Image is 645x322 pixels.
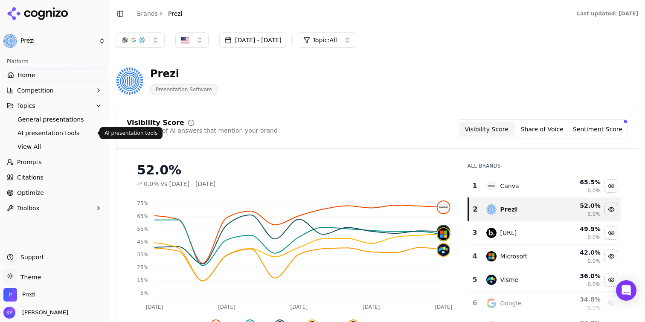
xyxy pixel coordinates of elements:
[17,274,41,281] span: Theme
[616,280,636,301] div: Open Intercom Messenger
[3,201,105,215] button: Toolbox
[438,201,450,213] img: canva
[14,127,95,139] a: AI presentation tools
[161,180,216,188] span: vs [DATE] - [DATE]
[472,275,478,285] div: 5
[146,304,163,310] tspan: [DATE]
[19,309,68,316] span: [PERSON_NAME]
[3,186,105,200] a: Optimize
[587,281,601,288] span: 0.0%
[137,9,183,18] nav: breadcrumb
[500,276,518,284] div: Visme
[486,298,497,308] img: google
[604,249,618,263] button: Hide microsoft data
[168,9,183,18] span: Prezi
[3,171,105,184] a: Citations
[105,130,157,136] p: AI presentation tools
[137,252,148,258] tspan: 35%
[562,178,601,186] div: 65.5 %
[438,244,450,256] img: visme
[14,141,95,153] a: View All
[587,258,601,264] span: 0.0%
[127,119,184,126] div: Visibility Score
[562,272,601,280] div: 36.0 %
[472,228,478,238] div: 3
[468,174,621,198] tr: 1canvaCanva65.5%0.0%Hide canva data
[562,295,601,304] div: 34.8 %
[181,36,189,44] img: US
[438,226,450,238] img: beautiful.ai
[116,67,143,95] img: Prezi
[218,304,235,310] tspan: [DATE]
[468,221,621,245] tr: 3beautiful.ai[URL]49.9%0.0%Hide beautiful.ai data
[137,213,148,219] tspan: 65%
[587,187,601,194] span: 0.0%
[587,234,601,241] span: 0.0%
[219,32,287,48] button: [DATE] - [DATE]
[562,225,601,233] div: 49.9 %
[17,142,92,151] span: View All
[473,204,478,215] div: 2
[144,180,159,188] span: 0.0%
[17,189,44,197] span: Optimize
[562,248,601,257] div: 42.0 %
[3,288,35,302] button: Open organization switcher
[17,129,92,137] span: AI presentation tools
[472,181,478,191] div: 1
[486,181,497,191] img: canva
[468,198,621,221] tr: 2preziPrezi52.0%0.0%Hide prezi data
[17,86,54,95] span: Competition
[137,239,148,245] tspan: 45%
[137,10,158,17] a: Brands
[140,290,148,296] tspan: 5%
[3,99,105,113] button: Topics
[150,84,218,95] span: Presentation Software
[604,226,618,240] button: Hide beautiful.ai data
[3,84,105,97] button: Competition
[3,155,105,169] a: Prompts
[137,200,148,206] tspan: 75%
[3,55,105,68] div: Platform
[14,113,95,125] a: General presentations
[17,71,35,79] span: Home
[500,252,527,261] div: Microsoft
[137,277,148,283] tspan: 15%
[17,204,40,212] span: Toolbox
[500,205,517,214] div: Prezi
[587,305,601,311] span: 0.0%
[22,291,35,299] span: Prezi
[20,37,95,45] span: Prezi
[604,203,618,216] button: Hide prezi data
[137,162,450,178] div: 52.0%
[562,201,601,210] div: 52.0 %
[459,122,514,137] button: Visibility Score
[514,122,570,137] button: Share of Voice
[472,251,478,261] div: 4
[435,304,452,310] tspan: [DATE]
[3,307,68,319] button: Open user button
[472,298,478,308] div: 6
[604,179,618,193] button: Hide canva data
[486,204,497,215] img: prezi
[291,304,308,310] tspan: [DATE]
[3,307,15,319] img: Stephanie Yu
[587,211,601,218] span: 0.0%
[468,162,621,169] div: All Brands
[17,102,35,110] span: Topics
[150,67,218,81] div: Prezi
[486,275,497,285] img: visme
[17,253,44,261] span: Support
[3,34,17,48] img: Prezi
[17,173,44,182] span: Citations
[438,228,450,240] img: microsoft
[500,299,521,307] div: Google
[486,228,497,238] img: beautiful.ai
[3,68,105,82] a: Home
[313,36,337,44] span: Topic: All
[17,158,42,166] span: Prompts
[570,122,625,137] button: Sentiment Score
[17,115,92,124] span: General presentations
[500,229,517,237] div: [URL]
[3,288,17,302] img: Prezi
[468,245,621,268] tr: 4microsoftMicrosoft42.0%0.0%Hide microsoft data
